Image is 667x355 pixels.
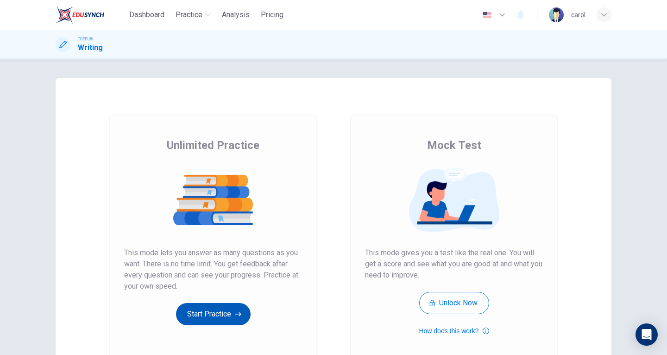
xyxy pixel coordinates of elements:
span: Analysis [222,9,250,20]
button: Analysis [218,6,253,23]
button: Pricing [257,6,287,23]
span: This mode lets you answer as many questions as you want. There is no time limit. You get feedback... [124,247,302,292]
img: en [481,12,493,19]
img: EduSynch logo [56,6,104,24]
h1: Writing [78,42,103,53]
span: Practice [176,9,202,20]
span: Dashboard [129,9,164,20]
button: Start Practice [176,303,251,325]
img: Profile picture [549,7,564,22]
span: Unlimited Practice [167,138,259,153]
span: Pricing [261,9,283,20]
button: How does this work? [419,325,489,336]
button: Dashboard [126,6,168,23]
span: TOEFL® [78,36,93,42]
button: Unlock Now [419,292,489,314]
a: EduSynch logo [56,6,126,24]
span: This mode gives you a test like the real one. You will get a score and see what you are good at a... [365,247,543,281]
button: Practice [172,6,214,23]
div: Open Intercom Messenger [636,323,658,346]
div: carol [571,9,585,20]
span: Mock Test [427,138,481,153]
